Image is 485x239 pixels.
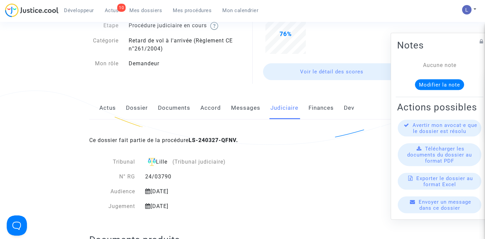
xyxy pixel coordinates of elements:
[419,199,471,211] span: Envoyer un message dans ce dossier
[84,60,124,68] div: Mon rôle
[99,5,124,15] a: 10Actus
[89,158,140,166] div: Tribunal
[309,97,334,119] a: Finances
[167,5,217,15] a: Mes procédures
[117,4,126,12] div: 10
[263,63,400,80] a: Voir le détail des scores
[145,158,271,166] div: Lille
[172,159,226,165] span: (Tribunal judiciaire)
[129,7,162,13] span: Mes dossiers
[124,37,243,53] div: Retard de vol à l'arrivée (Règlement CE n°261/2004)
[59,5,99,15] a: Développeur
[416,175,473,187] span: Exporter le dossier au format Excel
[344,97,354,119] a: Dev
[89,202,140,210] div: Jugement
[140,187,277,196] div: [DATE]
[124,60,243,68] div: Demandeur
[407,146,472,164] span: Télécharger les documents du dossier au format PDF
[231,97,260,119] a: Messages
[89,137,238,143] span: Ce dossier fait partie de la procédure
[222,7,258,13] span: Mon calendrier
[89,187,140,196] div: Audience
[126,97,148,119] a: Dossier
[270,97,298,119] a: Judiciaire
[210,22,218,30] img: help.svg
[189,137,238,143] b: LS-240327-QFNV.
[415,79,464,90] button: Modifier la note
[413,122,477,134] span: Avertir mon avocat·e que le dossier est résolu
[148,158,156,166] img: icon-faciliter-sm.svg
[397,39,482,51] h2: Notes
[5,3,59,17] img: jc-logo.svg
[7,215,27,236] iframe: Help Scout Beacon - Open
[84,37,124,53] div: Catégorie
[140,202,277,210] div: [DATE]
[124,22,243,30] div: Procédure judiciaire en cours
[89,173,140,181] div: N° RG
[200,97,221,119] a: Accord
[217,5,264,15] a: Mon calendrier
[280,30,292,37] span: 76%
[99,97,116,119] a: Actus
[124,5,167,15] a: Mes dossiers
[140,173,277,181] div: 24/03790
[462,5,472,14] img: AATXAJzI13CaqkJmx-MOQUbNyDE09GJ9dorwRvFSQZdH=s96-c
[84,22,124,30] div: Etape
[105,7,119,13] span: Actus
[158,97,190,119] a: Documents
[173,7,212,13] span: Mes procédures
[397,101,482,113] h2: Actions possibles
[64,7,94,13] span: Développeur
[407,61,472,69] div: Aucune note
